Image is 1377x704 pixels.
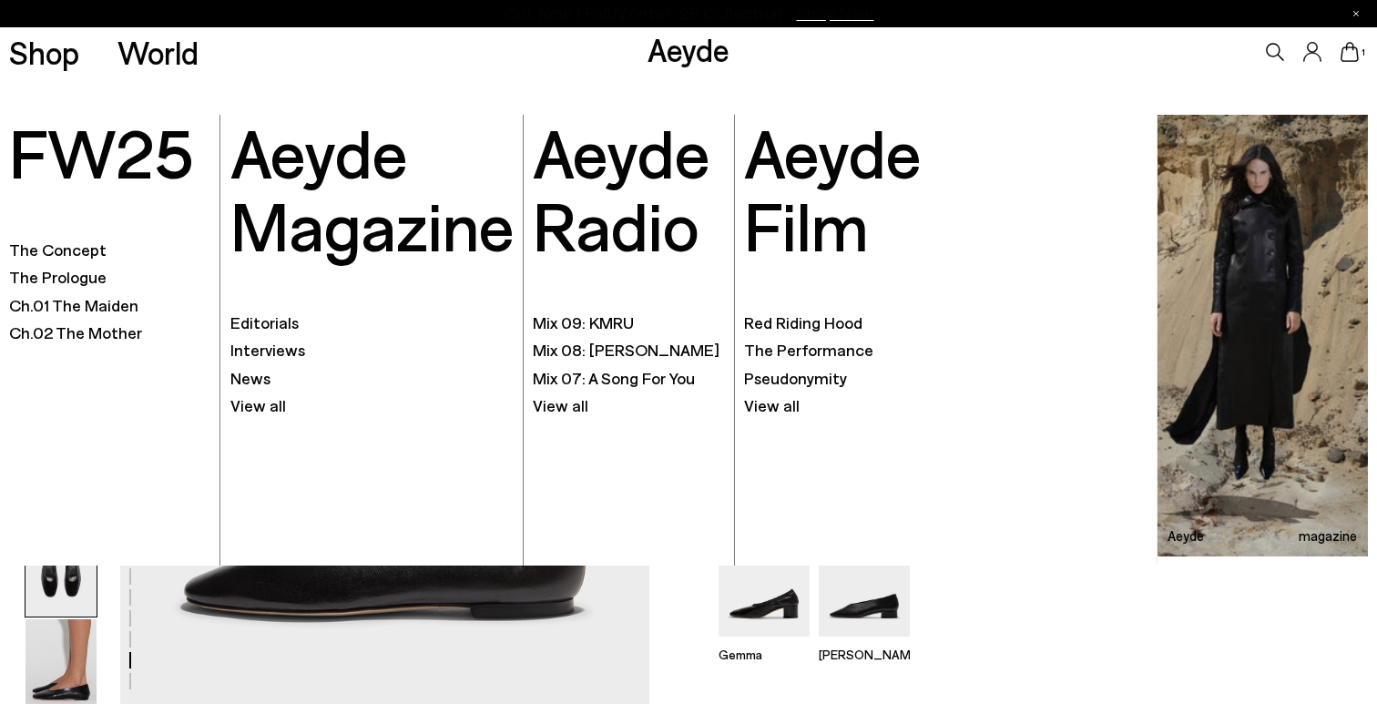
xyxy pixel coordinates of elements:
font: World [117,33,199,71]
font: The Concept [9,240,107,260]
font: Out Now | Fall/Winter '25 Collection [504,3,783,23]
font: View all [230,395,286,415]
font: Editorials [230,312,299,332]
a: Aeyde magazine [1158,115,1368,556]
font: Ch.01 The Maiden [9,295,138,315]
font: Aeyde Film [744,110,921,265]
a: Shop [9,36,79,68]
a: Red Riding Hood [744,311,936,334]
a: World [117,36,199,68]
a: Aeyde [648,30,729,68]
a: The Prologue [9,266,209,289]
img: Gemma Block Heel Pumps [719,515,810,637]
font: Gemma [719,647,762,662]
a: Delia Low-Heeled Ballet Pumps [PERSON_NAME] [819,624,910,662]
a: Mix 09: KMRU [533,311,724,334]
font: Shop Now [797,3,874,23]
font: Aeyde [1168,527,1204,544]
a: View all [230,394,514,417]
font: FW25 [9,110,194,192]
a: The Concept [9,239,209,261]
font: Aeyde Magazine [230,110,514,265]
img: ROCHE_PS25_D1_Danielle04_1_5ad3d6fc-07e8-4236-8cdd-f10241b30207_900x.jpg [1158,115,1368,556]
a: Aeyde Magazine [230,160,514,255]
font: View all [744,395,800,415]
a: Ch.01 The Maiden [9,294,209,317]
a: Interviews [230,339,514,362]
font: Ch.02 The Mother [9,322,142,342]
font: Interviews [230,340,305,360]
a: Gemma Block Heel Pumps Gemma [719,624,810,662]
a: Mix 08: [PERSON_NAME] [533,339,724,362]
font: Mix 07: A Song For You [533,368,695,388]
font: Red Riding Hood [744,312,862,332]
a: Editorials [230,311,514,334]
a: View all [744,394,936,417]
a: Aeyde Radio [533,160,709,255]
a: News [230,367,514,390]
font: News [230,368,270,388]
span: Navigate to /collections/new-in [797,5,874,22]
a: Ch.02 The Mother [9,321,209,344]
font: [PERSON_NAME] [819,647,922,662]
a: FW25 [9,160,194,182]
a: Mix 07: A Song For You [533,367,724,390]
font: View all [533,395,588,415]
a: Aeyde Film [744,160,921,255]
font: Mix 08: [PERSON_NAME] [533,340,719,360]
font: Pseudonymity [744,368,847,388]
font: The Prologue [9,267,107,287]
font: Aeyde Radio [533,110,709,265]
font: magazine [1299,527,1357,544]
a: The Performance [744,339,936,362]
a: Pseudonymity [744,367,936,390]
img: Kirsten Ballet Flats - Image 5 [25,521,97,617]
img: Delia Low-Heeled Ballet Pumps [819,515,910,637]
font: 1 [1362,46,1365,57]
font: The Performance [744,340,873,360]
a: View all [533,394,724,417]
a: 1 [1341,42,1359,62]
font: Mix 09: KMRU [533,312,634,332]
font: Shop [9,33,79,71]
